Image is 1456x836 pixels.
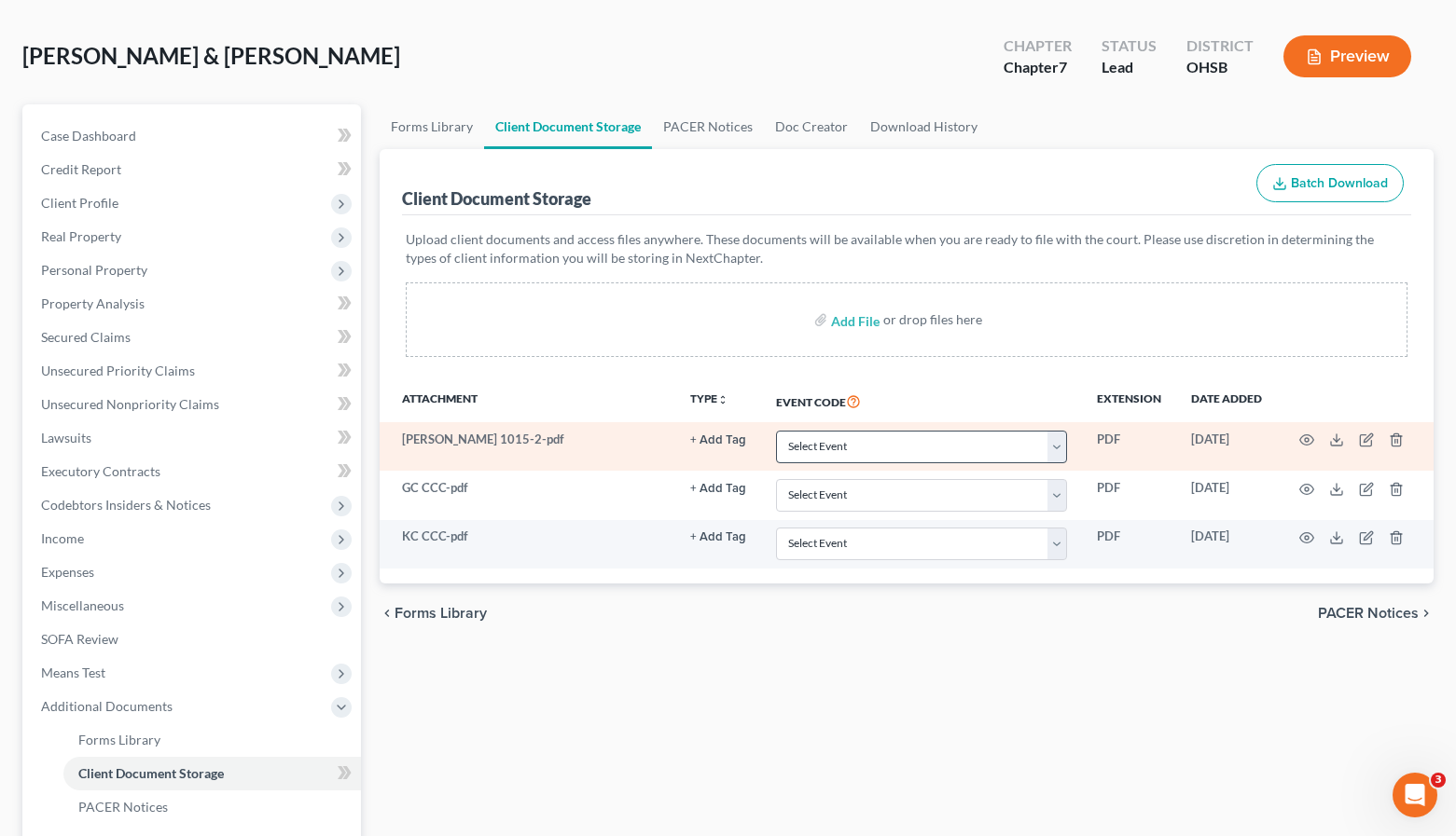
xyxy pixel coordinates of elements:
[1082,379,1176,422] th: Extension
[1393,773,1437,817] iframe: Intercom live chat
[26,421,361,455] a: Lawsuits
[402,187,591,210] div: Client Document Storage
[41,564,94,580] span: Expenses
[63,757,361,790] a: Client Document Storage
[1082,520,1176,569] td: PDF
[1431,773,1446,788] span: 3
[380,606,395,621] i: chevron_left
[41,128,136,144] span: Case Dashboard
[883,310,982,329] div: or drop files here
[380,471,675,519] td: GC CCC-pdf
[41,698,173,714] span: Additional Documents
[1419,606,1434,621] i: chevron_right
[1318,606,1419,621] span: PACER Notices
[78,765,224,781] span: Client Document Storage
[41,497,211,513] span: Codebtors Insiders & Notices
[406,230,1407,267] p: Upload client documents and access files anywhere. These documents will be available when you are...
[26,623,361,656] a: SOFA Review
[1176,379,1277,422] th: Date added
[690,528,746,545] a: + Add Tag
[1318,606,1434,621] button: PACER Notices chevron_right
[690,479,746,497] a: + Add Tag
[78,732,160,747] span: Forms Library
[1176,520,1277,569] td: [DATE]
[41,463,160,479] span: Executory Contracts
[41,228,121,244] span: Real Property
[26,119,361,153] a: Case Dashboard
[26,153,361,186] a: Credit Report
[690,483,746,495] button: + Add Tag
[1082,471,1176,519] td: PDF
[22,42,400,69] span: [PERSON_NAME] & [PERSON_NAME]
[41,329,131,345] span: Secured Claims
[41,396,219,412] span: Unsecured Nonpriority Claims
[63,790,361,824] a: PACER Notices
[395,606,487,621] span: Forms Library
[1004,35,1072,57] div: Chapter
[1176,422,1277,471] td: [DATE]
[1059,58,1067,75] span: 7
[1186,57,1254,78] div: OHSB
[26,321,361,354] a: Secured Claims
[41,430,91,445] span: Lawsuits
[26,455,361,488] a: Executory Contracts
[484,104,652,149] a: Client Document Storage
[1291,175,1388,191] span: Batch Download
[41,195,118,211] span: Client Profile
[380,104,484,149] a: Forms Library
[41,597,124,613] span: Miscellaneous
[26,388,361,421] a: Unsecured Nonpriority Claims
[41,262,147,278] span: Personal Property
[26,354,361,388] a: Unsecured Priority Claims
[26,287,361,321] a: Property Analysis
[764,104,859,149] a: Doc Creator
[690,531,746,543] button: + Add Tag
[41,631,118,647] span: SOFA Review
[859,104,989,149] a: Download History
[1256,164,1404,203] button: Batch Download
[63,723,361,757] a: Forms Library
[41,295,145,311] span: Property Analysis
[1102,35,1157,57] div: Status
[1102,57,1157,78] div: Lead
[41,363,195,378] span: Unsecured Priority Claims
[380,422,675,471] td: [PERSON_NAME] 1015-2-pdf
[1082,422,1176,471] td: PDF
[78,799,168,815] span: PACER Notices
[761,379,1082,422] th: Event Code
[1283,35,1411,77] button: Preview
[652,104,764,149] a: PACER Notices
[690,393,728,405] button: TYPEunfold_more
[690,434,746,446] button: + Add Tag
[41,665,105,680] span: Means Test
[380,606,487,621] button: chevron_left Forms Library
[717,394,728,405] i: unfold_more
[380,379,675,422] th: Attachment
[41,161,121,177] span: Credit Report
[380,520,675,569] td: KC CCC-pdf
[1004,57,1072,78] div: Chapter
[690,431,746,448] a: + Add Tag
[1186,35,1254,57] div: District
[1176,471,1277,519] td: [DATE]
[41,530,84,546] span: Income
